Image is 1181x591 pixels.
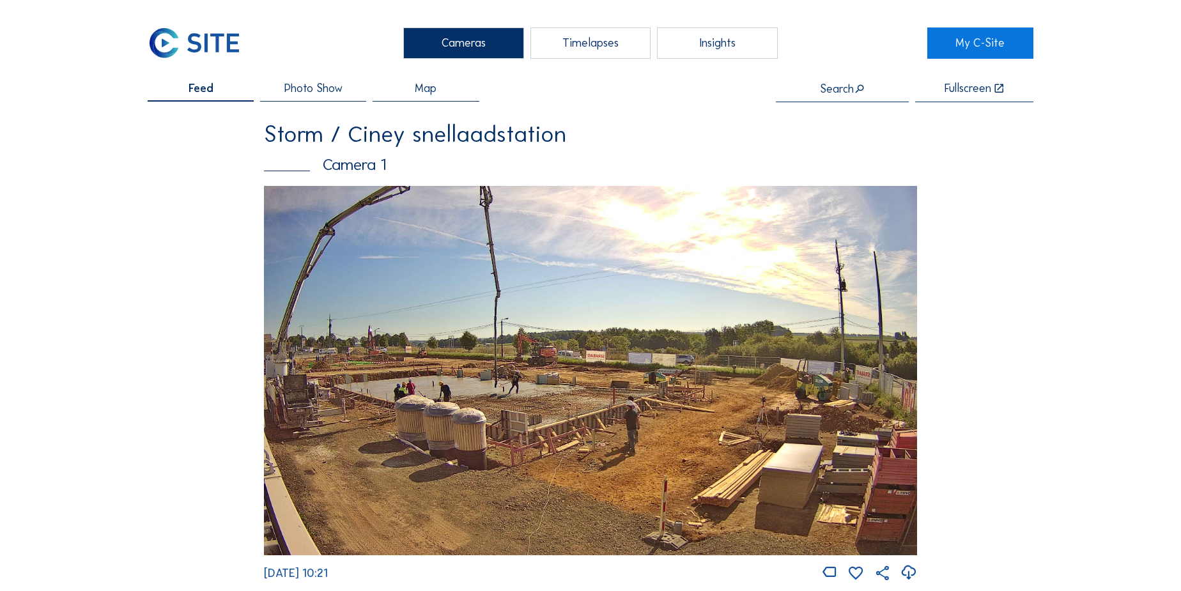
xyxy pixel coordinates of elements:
[415,82,436,94] span: Map
[148,27,240,59] img: C-SITE Logo
[403,27,523,59] div: Cameras
[264,123,917,146] div: Storm / Ciney snellaadstation
[264,157,917,173] div: Camera 1
[657,27,777,59] div: Insights
[284,82,343,94] span: Photo Show
[264,566,328,580] span: [DATE] 10:21
[148,27,254,59] a: C-SITE Logo
[264,186,917,555] img: Image
[927,27,1033,59] a: My C-Site
[945,82,991,95] div: Fullscreen
[189,82,213,94] span: Feed
[530,27,651,59] div: Timelapses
